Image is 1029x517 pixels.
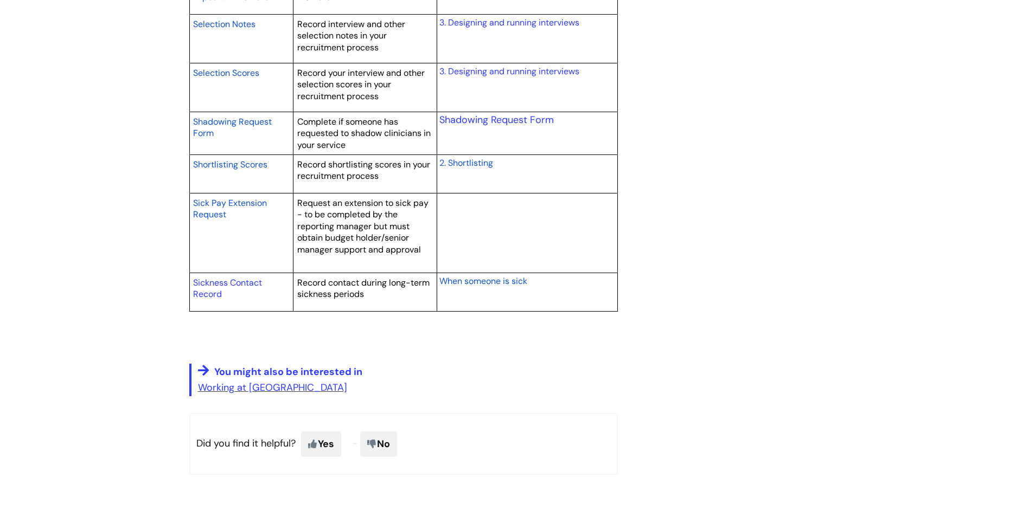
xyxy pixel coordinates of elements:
[439,275,527,287] span: When someone is sick
[193,17,255,30] a: Selection Notes
[297,277,430,300] span: Record contact during long-term sickness periods
[301,431,341,456] span: Yes
[193,158,267,171] a: Shortlisting Scores
[439,113,554,126] a: Shadowing Request Form
[297,18,405,53] span: Record interview and other selection notes in your recruitment process
[193,66,259,79] a: Selection Scores
[439,157,493,169] span: 2. Shortlisting
[439,274,527,287] a: When someone is sick
[193,277,262,300] a: Sickness Contact Record
[193,18,255,30] span: Selection Notes
[193,197,267,221] span: Sick Pay Extension Request
[189,413,618,474] p: Did you find it helpful?
[297,159,430,182] span: Record shortlisting scores in your recruitment process
[297,116,431,151] span: Complete if someone has requested to shadow clinicians in your service
[439,66,579,77] a: 3. Designing and running interviews
[193,115,272,140] a: Shadowing Request Form
[360,431,397,456] span: No
[439,17,579,28] a: 3. Designing and running interviews
[193,159,267,170] span: Shortlisting Scores
[297,197,429,255] span: Request an extension to sick pay - to be completed by the reporting manager but must obtain budge...
[193,116,272,139] span: Shadowing Request Form
[297,67,425,102] span: Record your interview and other selection scores in your recruitment process
[439,156,493,169] a: 2. Shortlisting
[198,381,347,394] a: Working at [GEOGRAPHIC_DATA]
[193,196,267,221] a: Sick Pay Extension Request
[214,365,362,378] span: You might also be interested in
[193,67,259,79] span: Selection Scores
